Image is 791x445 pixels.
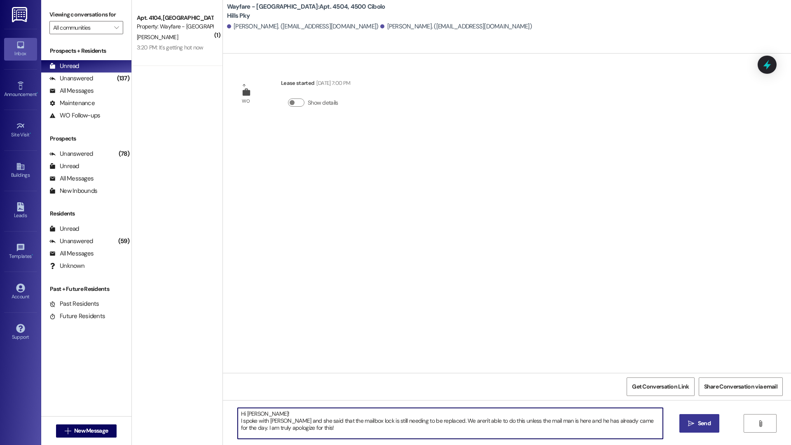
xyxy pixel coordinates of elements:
[137,44,204,51] div: 3:20 PM: It's getting hot now
[49,74,93,83] div: Unanswered
[116,235,131,248] div: (59)
[137,22,213,31] div: Property: Wayfare - [GEOGRAPHIC_DATA]
[49,87,94,95] div: All Messages
[4,281,37,303] a: Account
[704,382,777,391] span: Share Conversation via email
[41,47,131,55] div: Prospects + Residents
[53,21,110,34] input: All communities
[137,33,178,41] span: [PERSON_NAME]
[380,22,532,31] div: [PERSON_NAME]. ([EMAIL_ADDRESS][DOMAIN_NAME])
[49,162,79,171] div: Unread
[41,134,131,143] div: Prospects
[49,62,79,70] div: Unread
[49,249,94,258] div: All Messages
[627,377,694,396] button: Get Conversation Link
[4,321,37,344] a: Support
[699,377,783,396] button: Share Conversation via email
[56,424,117,438] button: New Message
[314,79,350,87] div: [DATE] 7:00 PM
[30,131,31,136] span: •
[227,2,392,20] b: Wayfare - [GEOGRAPHIC_DATA]: Apt. 4504, 4500 Cibolo Hills Pky
[688,420,694,427] i: 
[281,79,350,90] div: Lease started
[74,426,108,435] span: New Message
[4,119,37,141] a: Site Visit •
[49,174,94,183] div: All Messages
[49,237,93,246] div: Unanswered
[242,97,250,105] div: WO
[698,419,711,428] span: Send
[41,285,131,293] div: Past + Future Residents
[49,300,99,308] div: Past Residents
[4,38,37,60] a: Inbox
[37,90,38,96] span: •
[49,312,105,321] div: Future Residents
[308,98,338,107] label: Show details
[49,150,93,158] div: Unanswered
[632,382,689,391] span: Get Conversation Link
[49,187,97,195] div: New Inbounds
[238,408,663,439] textarea: Hi [PERSON_NAME]! I spoke with [PERSON_NAME] and she said that the mailbox lock is still needing ...
[117,148,131,160] div: (78)
[65,428,71,434] i: 
[679,414,719,433] button: Send
[4,159,37,182] a: Buildings
[49,225,79,233] div: Unread
[4,200,37,222] a: Leads
[757,420,763,427] i: 
[227,22,379,31] div: [PERSON_NAME]. ([EMAIL_ADDRESS][DOMAIN_NAME])
[4,241,37,263] a: Templates •
[137,14,213,22] div: Apt. 4104, [GEOGRAPHIC_DATA]
[49,111,100,120] div: WO Follow-ups
[114,24,119,31] i: 
[49,99,95,108] div: Maintenance
[115,72,131,85] div: (137)
[41,209,131,218] div: Residents
[32,252,33,258] span: •
[12,7,29,22] img: ResiDesk Logo
[49,8,123,21] label: Viewing conversations for
[49,262,84,270] div: Unknown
